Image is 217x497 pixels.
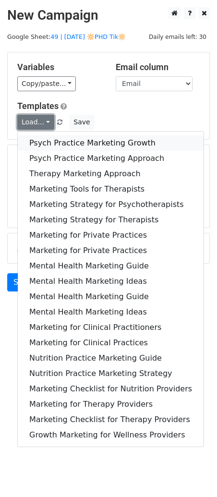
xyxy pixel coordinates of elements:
[17,76,76,91] a: Copy/paste...
[18,289,204,304] a: Mental Health Marketing Guide
[18,351,204,366] a: Nutrition Practice Marketing Guide
[145,33,210,40] a: Daily emails left: 30
[17,115,54,130] a: Load...
[7,273,39,291] a: Send
[18,197,204,212] a: Marketing Strategy for Psychotherapists
[69,115,94,130] button: Save
[18,228,204,243] a: Marketing for Private Practices
[17,62,101,73] h5: Variables
[18,135,204,151] a: Psych Practice Marketing Growth
[18,243,204,258] a: Marketing for Private Practices
[18,412,204,427] a: Marketing Checklist for Therapy Providers
[7,7,210,24] h2: New Campaign
[169,451,217,497] iframe: Chat Widget
[17,101,59,111] a: Templates
[18,274,204,289] a: Mental Health Marketing Ideas
[18,335,204,351] a: Marketing for Clinical Practices
[18,397,204,412] a: Marketing for Therapy Providers
[18,381,204,397] a: Marketing Checklist for Nutrition Providers
[18,304,204,320] a: Mental Health Marketing Ideas
[18,212,204,228] a: Marketing Strategy for Therapists
[7,33,126,40] small: Google Sheet:
[116,62,200,73] h5: Email column
[18,151,204,166] a: Psych Practice Marketing Approach
[18,166,204,182] a: Therapy Marketing Approach
[18,366,204,381] a: Nutrition Practice Marketing Strategy
[18,182,204,197] a: Marketing Tools for Therapists
[18,427,204,443] a: Growth Marketing for Wellness Providers
[145,32,210,42] span: Daily emails left: 30
[50,33,126,40] a: 49 | [DATE] 🔆PHD Tik🔆
[18,258,204,274] a: Mental Health Marketing Guide
[18,320,204,335] a: Marketing for Clinical Practitioners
